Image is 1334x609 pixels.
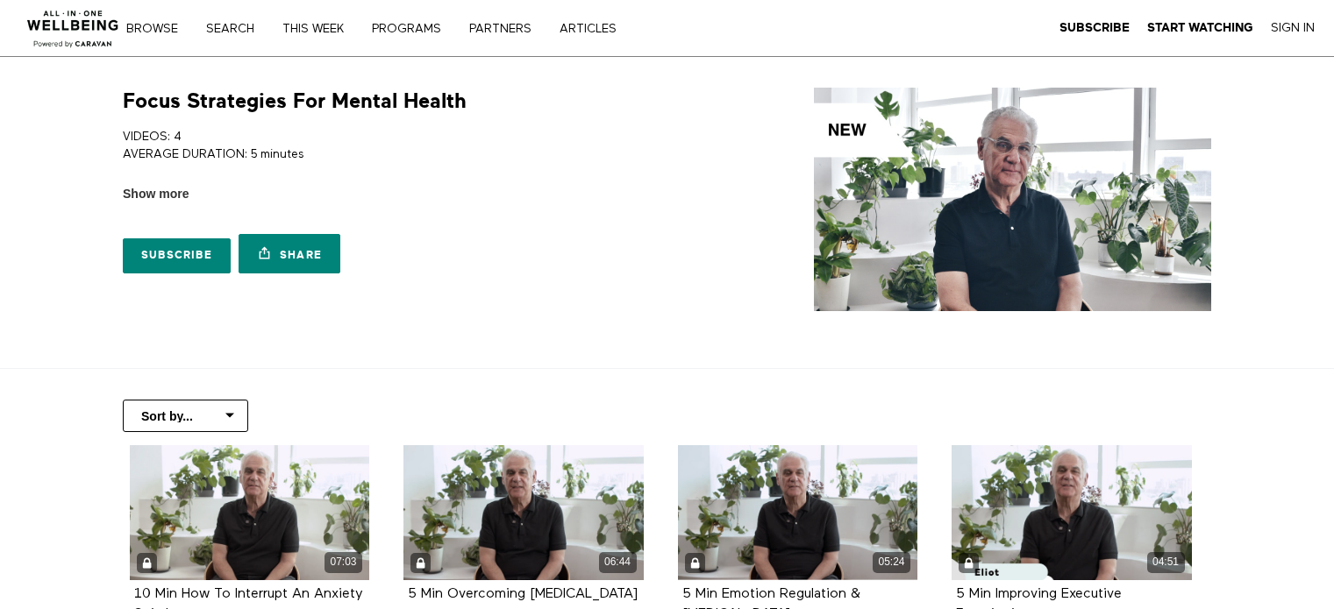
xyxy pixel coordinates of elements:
a: Browse [120,23,196,35]
nav: Primary [139,19,653,37]
a: PARTNERS [463,23,550,35]
div: 05:24 [873,552,910,572]
a: 5 Min Overcoming Procrastination 06:44 [403,445,644,580]
a: 10 Min How To Interrupt An Anxiety Spiral 07:03 [130,445,370,580]
strong: Subscribe [1059,21,1130,34]
h1: Focus Strategies For Mental Health [123,88,467,115]
a: Subscribe [123,238,231,273]
a: Subscribe [1059,20,1130,36]
strong: 5 Min Overcoming Procrastination [408,587,638,601]
strong: Start Watching [1147,21,1253,34]
a: 5 Min Emotion Regulation & ADHD 05:24 [678,445,918,580]
a: Start Watching [1147,20,1253,36]
div: 07:03 [325,552,362,572]
a: Sign In [1271,20,1315,36]
a: ARTICLES [553,23,635,35]
span: Show more [123,185,189,203]
a: PROGRAMS [366,23,460,35]
a: 5 Min Overcoming [MEDICAL_DATA] [408,587,638,600]
a: Search [200,23,273,35]
a: Share [239,234,340,273]
div: 06:44 [599,552,637,572]
a: THIS WEEK [276,23,362,35]
div: 04:51 [1147,552,1185,572]
p: VIDEOS: 4 AVERAGE DURATION: 5 minutes [123,128,660,164]
img: Focus Strategies For Mental Health [814,88,1211,311]
a: 5 Min Improving Executive Functioning 04:51 [952,445,1192,580]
